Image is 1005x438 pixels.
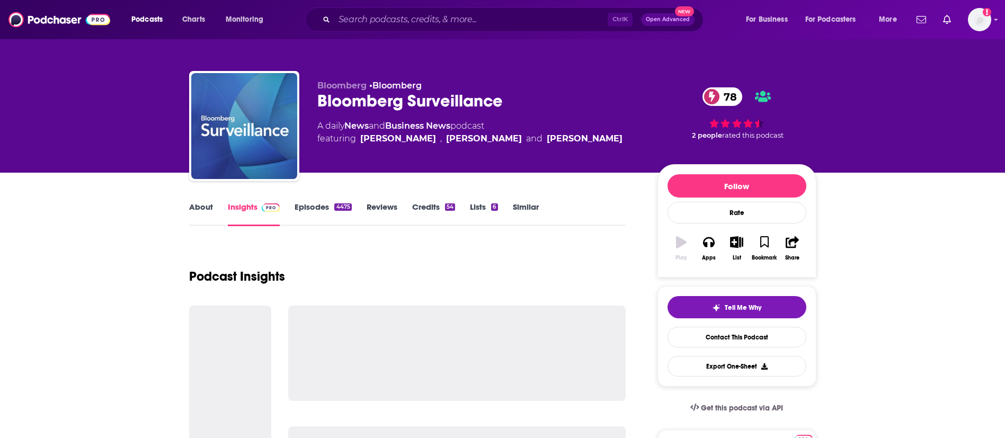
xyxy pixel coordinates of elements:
div: Share [785,255,799,261]
a: Charts [175,11,211,28]
span: Charts [182,12,205,27]
button: Open AdvancedNew [641,13,695,26]
a: Bloomberg [372,81,422,91]
a: Episodes4475 [295,202,351,226]
button: open menu [218,11,277,28]
a: Show notifications dropdown [912,11,930,29]
span: For Business [746,12,788,27]
span: Logged in as mindyn [968,8,991,31]
a: InsightsPodchaser Pro [228,202,280,226]
a: Get this podcast via API [682,395,792,421]
div: 78 2 peoplerated this podcast [657,81,816,146]
span: and [369,121,385,131]
a: About [189,202,213,226]
button: Export One-Sheet [668,356,806,377]
span: 2 people [692,131,722,139]
span: More [879,12,897,27]
span: and [526,132,542,145]
div: A daily podcast [317,120,622,145]
button: open menu [871,11,910,28]
a: Lisa Abramowicz [360,132,436,145]
img: tell me why sparkle [712,303,721,312]
a: Show notifications dropdown [939,11,955,29]
a: Reviews [367,202,397,226]
div: List [733,255,741,261]
button: Apps [695,229,723,267]
a: Business News [385,121,450,131]
div: Rate [668,202,806,224]
span: New [675,6,694,16]
a: Similar [513,202,539,226]
button: Follow [668,174,806,198]
div: 54 [445,203,455,211]
button: Show profile menu [968,8,991,31]
div: 4475 [334,203,351,211]
a: Credits54 [412,202,455,226]
span: Get this podcast via API [701,404,783,413]
div: Search podcasts, credits, & more... [315,7,714,32]
span: 78 [713,87,742,106]
span: Bloomberg [317,81,367,91]
button: Play [668,229,695,267]
img: Podchaser Pro [262,203,280,212]
span: featuring [317,132,622,145]
a: Lists6 [470,202,497,226]
button: open menu [739,11,801,28]
span: Tell Me Why [725,303,761,312]
span: Ctrl K [608,13,633,26]
button: List [723,229,750,267]
span: • [369,81,422,91]
div: Bookmark [752,255,777,261]
h1: Podcast Insights [189,269,285,284]
div: 6 [491,203,497,211]
button: open menu [124,11,176,28]
img: User Profile [968,8,991,31]
button: Bookmark [751,229,778,267]
button: open menu [798,11,871,28]
span: Podcasts [131,12,163,27]
input: Search podcasts, credits, & more... [334,11,608,28]
img: Podchaser - Follow, Share and Rate Podcasts [8,10,110,30]
a: 78 [702,87,742,106]
div: Apps [702,255,716,261]
span: rated this podcast [722,131,784,139]
a: Tom Keene [446,132,522,145]
img: Bloomberg Surveillance [191,73,297,179]
svg: Add a profile image [983,8,991,16]
a: News [344,121,369,131]
span: For Podcasters [805,12,856,27]
button: Share [778,229,806,267]
a: Jonathan Ferro [547,132,622,145]
a: Contact This Podcast [668,327,806,347]
span: , [440,132,442,145]
span: Open Advanced [646,17,690,22]
span: Monitoring [226,12,263,27]
div: Play [675,255,687,261]
button: tell me why sparkleTell Me Why [668,296,806,318]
